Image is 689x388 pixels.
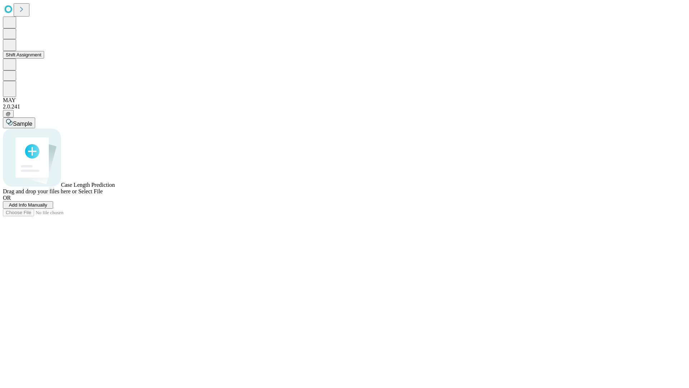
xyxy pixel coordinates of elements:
[13,121,32,127] span: Sample
[3,201,53,209] button: Add Info Manually
[3,110,14,117] button: @
[78,188,103,194] span: Select File
[3,97,686,103] div: MAY
[61,182,115,188] span: Case Length Prediction
[6,111,11,116] span: @
[3,51,44,59] button: Shift Assignment
[3,195,11,201] span: OR
[9,202,47,208] span: Add Info Manually
[3,103,686,110] div: 2.0.241
[3,117,35,128] button: Sample
[3,188,77,194] span: Drag and drop your files here or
